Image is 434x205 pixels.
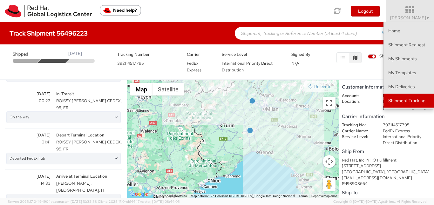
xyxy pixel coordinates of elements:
span: ROISSY [PERSON_NAME] CEDEX, 95, FR [53,97,126,111]
dt: Carrier Name: [337,128,378,134]
a: Shipment Tracking [383,94,434,108]
span: [DATE] [2,90,53,97]
span: ROISSY [PERSON_NAME] CEDEX, 95, FR [53,139,126,153]
span: 00:23 [2,97,53,104]
span: master, [DATE] 10:32:38 [58,199,97,204]
span: 01:41 [2,139,53,146]
span: Shipment Details [368,53,411,59]
div: [DATE] [68,51,82,57]
button: Need help? [100,5,141,16]
img: rh-logistics-00dfa346123c4ec078e1.svg [5,5,92,17]
span: [PERSON_NAME] [390,15,430,21]
h5: Ship To [342,190,431,195]
div: [GEOGRAPHIC_DATA], [GEOGRAPHIC_DATA] [342,169,431,175]
div: 19198908664 [342,181,431,187]
span: [DATE] [2,173,53,180]
h5: Tracking Number [117,52,177,57]
a: Open this area in Google Maps (opens a new window) [129,190,150,198]
dt: Account: [337,93,378,99]
div: On the way [6,111,121,123]
span: Server: 2025.17.0-1194904eeae [8,199,97,204]
a: Home [383,24,434,38]
a: My Templates [383,66,434,80]
button: Show street map [130,83,153,96]
img: Google [129,190,150,198]
h5: Customer Information [342,84,431,90]
h5: Carrier [187,52,212,57]
div: [EMAIL_ADDRESS][DOMAIN_NAME] [342,175,431,181]
dt: Tracking No: [337,122,378,128]
dt: Location: [337,99,378,105]
button: Show satellite imagery [153,83,184,96]
span: master, [DATE] 08:44:05 [140,199,180,204]
button: Drag Pegman onto the map to open Street View [323,178,336,191]
span: International Priority Direct Distribution [222,61,273,73]
a: Shipment Request [383,38,434,52]
label: Shipment Details [368,53,411,60]
span: FedEx Express [187,61,201,73]
a: My Shipments [383,52,434,66]
h5: Signed By [291,52,317,57]
span: Copyright © [DATE]-[DATE] Agistix Inc., All Rights Reserved [333,199,426,204]
a: My Deliveries [383,80,434,94]
span: N\A [291,61,299,66]
span: Depart Terminal Location [53,132,126,139]
span: [DATE] [2,132,53,139]
span: 392114517795 [117,61,144,66]
input: Shipment, Tracking or Reference Number (at least 4 chars) [235,27,394,40]
button: Re-center [304,81,337,92]
a: Report a map error [311,194,337,198]
h4: Track Shipment 56496223 [10,30,88,37]
span: Shipped [13,51,40,57]
span: 14:33 [2,180,53,187]
h5: Ship From [342,149,431,154]
a: Terms [299,194,308,198]
h5: Carrier Information [342,114,431,119]
span: Map data ©2025 GeoBasis-DE/BKG (©2009), Google, Inst. Geogr. Nacional [191,194,295,198]
button: Keyboard shortcuts [159,194,187,198]
span: In-Transit [53,90,126,97]
span: Arrive at Terminal Location [53,173,126,180]
button: Map camera controls [323,155,336,168]
span: ▼ [426,16,430,21]
div: Departed FedEx hub [6,153,121,164]
span: Client: 2025.17.0-cb14447 [98,199,180,204]
button: Logout [351,6,380,17]
div: Red Hat, Inc. NHO Fulfillment [342,157,431,163]
h5: Service Level [222,52,282,57]
div: [STREET_ADDRESS] [342,163,431,169]
button: Toggle fullscreen view [323,97,336,109]
span: [PERSON_NAME], [GEOGRAPHIC_DATA], IT [53,180,126,194]
dt: Service Level: [337,134,378,140]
